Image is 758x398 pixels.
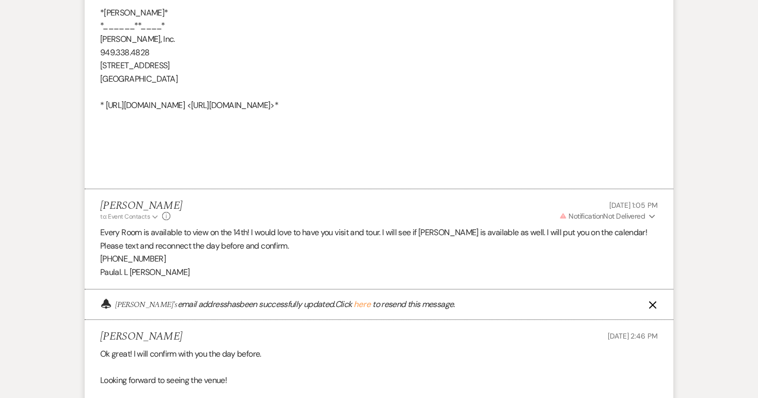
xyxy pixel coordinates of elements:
[100,212,150,221] span: to: Event Contacts
[608,331,658,341] span: [DATE] 2:46 PM
[609,201,658,210] span: [DATE] 1:05 PM
[100,330,182,343] h5: [PERSON_NAME]
[100,212,160,221] button: to: Event Contacts
[115,298,177,311] span: [PERSON_NAME]'s
[115,298,454,311] p: email address has been successfully updated. Click to resend this message.
[354,300,371,309] button: here
[100,226,658,239] p: Every Room is available to view on the 14th! I would love to have you visit and tour. I will see ...
[100,252,658,266] p: [PHONE_NUMBER]
[558,211,658,222] button: NotificationNot Delivered
[100,239,658,253] p: Please text and reconnect the day before and confirm.
[100,266,658,279] p: Paulal. L [PERSON_NAME]
[100,200,182,212] h5: [PERSON_NAME]
[559,211,645,221] span: Not Delivered
[568,211,603,221] span: Notification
